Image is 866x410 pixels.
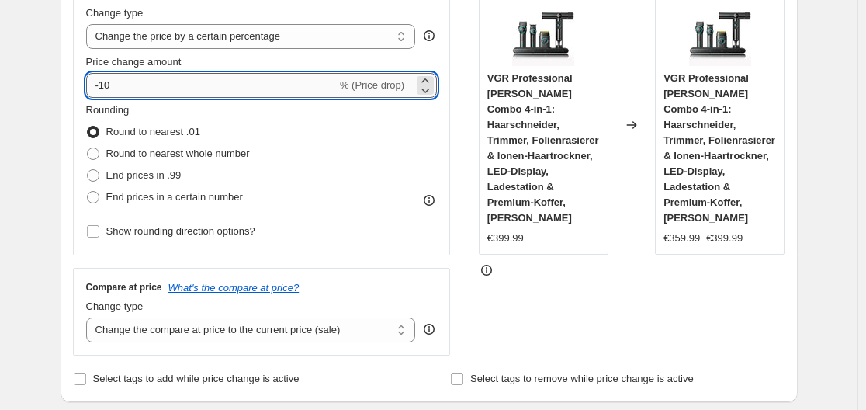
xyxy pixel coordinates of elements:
span: Round to nearest .01 [106,126,200,137]
span: Change type [86,7,144,19]
strike: €399.99 [706,231,743,246]
div: help [421,28,437,43]
img: 71o03AFB2FL_80x.jpg [512,4,574,66]
span: Select tags to remove while price change is active [470,373,694,384]
div: €399.99 [487,231,524,246]
span: Price change amount [86,56,182,68]
span: Change type [86,301,144,312]
span: % (Price drop) [340,79,404,91]
span: Select tags to add while price change is active [93,373,300,384]
span: Rounding [86,104,130,116]
img: 71o03AFB2FL_80x.jpg [689,4,751,66]
span: Round to nearest whole number [106,148,250,159]
span: VGR Professional [PERSON_NAME] Combo 4-in-1: Haarschneider, Trimmer, Folienrasierer & Ionen-Haart... [663,72,775,224]
span: End prices in a certain number [106,191,243,203]
span: End prices in .99 [106,169,182,181]
button: What's the compare at price? [168,282,300,294]
input: -15 [86,73,337,98]
div: €359.99 [663,231,700,246]
h3: Compare at price [86,281,162,294]
div: help [421,321,437,337]
span: VGR Professional [PERSON_NAME] Combo 4-in-1: Haarschneider, Trimmer, Folienrasierer & Ionen-Haart... [487,72,599,224]
span: Show rounding direction options? [106,225,255,237]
